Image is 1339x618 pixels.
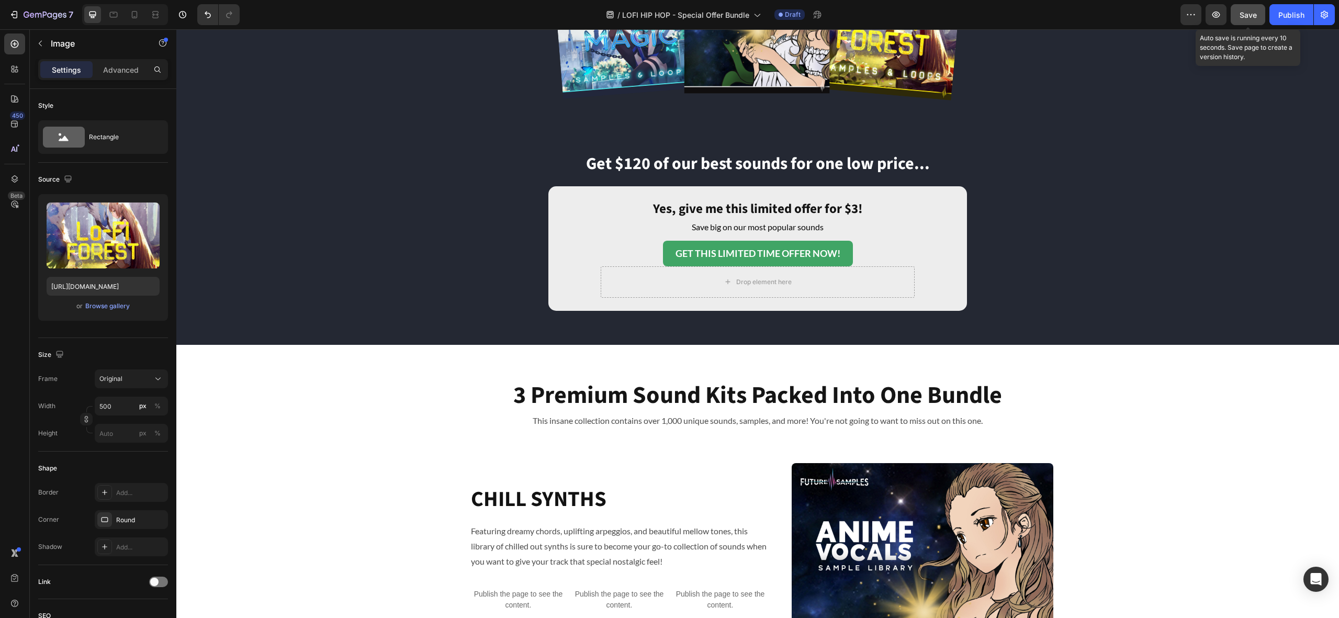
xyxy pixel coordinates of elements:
div: Rectangle [89,125,153,149]
p: This insane collection contains over 1,000 unique sounds, samples, and more! You're not going to ... [268,384,894,399]
p: Publish the page to see the content. [496,559,592,581]
input: px% [95,397,168,415]
div: % [154,401,161,411]
strong: GET THIS LIMITED TIME OFFER NOW! [499,216,664,232]
div: % [154,429,161,438]
button: % [137,400,149,412]
img: preview-image [47,203,160,268]
div: Style [38,101,53,110]
div: Add... [116,543,165,552]
div: Round [116,515,165,525]
p: Featuring dreamy chords, uplifting arpeggios, and beautiful mellow tones, this library of chilled... [295,495,591,540]
div: Shape [38,464,57,473]
div: Publish [1278,9,1304,20]
p: Publish the page to see the content. [395,559,491,581]
button: Browse gallery [85,301,130,311]
p: Settings [52,64,81,75]
div: Add... [116,488,165,498]
span: LOFI HIP HOP - Special Offer Bundle [622,9,749,20]
label: Height [38,429,58,438]
p: Publish the page to see the content. [294,559,390,581]
h2: CHILL SYNTHS [294,455,592,485]
span: Save [1240,10,1257,19]
h2: Yes, give me this limited offer for $3! [372,170,791,189]
span: or [76,300,83,312]
div: Source [38,173,74,187]
div: px [139,429,147,438]
button: % [137,427,149,440]
div: Open Intercom Messenger [1303,567,1329,592]
p: Save big on our most popular sounds [373,190,790,206]
div: Drop element here [560,249,615,257]
p: 7 [69,8,73,21]
div: Shadow [38,542,62,552]
div: Undo/Redo [197,4,240,25]
button: Publish [1269,4,1313,25]
iframe: Design area [176,29,1339,618]
p: Image [51,37,140,50]
label: Frame [38,374,58,384]
button: 7 [4,4,78,25]
div: Corner [38,515,59,524]
button: Save [1231,4,1265,25]
button: <strong>GET THIS LIMITED TIME OFFER NOW!</strong> [487,211,677,237]
input: px% [95,424,168,443]
button: Original [95,369,168,388]
h2: Get $120 of our best sounds for one low price... [267,123,895,147]
p: Advanced [103,64,139,75]
div: Link [38,577,51,587]
span: / [617,9,620,20]
div: px [139,401,147,411]
input: https://example.com/image.jpg [47,277,160,296]
div: Size [38,348,66,362]
div: Beta [8,192,25,200]
label: Width [38,401,55,411]
div: Border [38,488,59,497]
button: px [151,427,164,440]
div: 450 [10,111,25,120]
button: px [151,400,164,412]
span: Draft [785,10,801,19]
span: Original [99,374,122,384]
h2: 3 Premium Sound Kits Packed Into One Bundle [267,350,895,383]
